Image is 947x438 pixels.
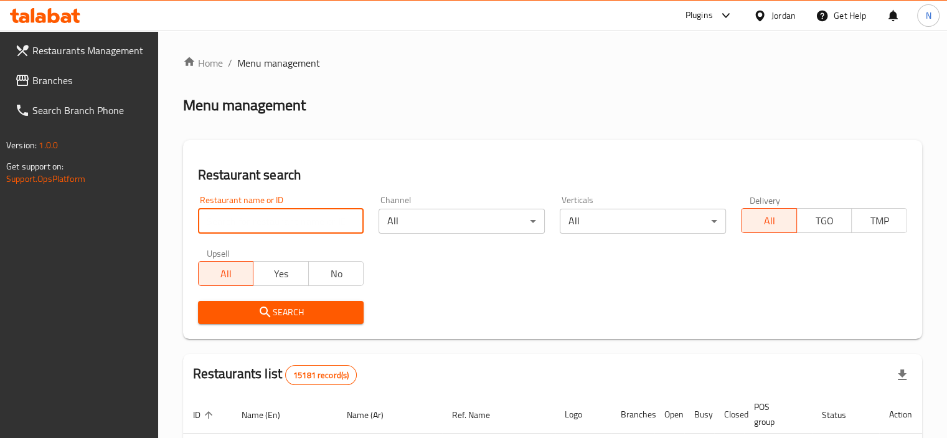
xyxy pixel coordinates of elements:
[5,95,158,125] a: Search Branch Phone
[925,9,931,22] span: N
[39,137,58,153] span: 1.0.0
[802,212,847,230] span: TGO
[308,261,364,286] button: No
[6,137,37,153] span: Version:
[193,364,357,385] h2: Restaurants list
[198,209,364,234] input: Search for restaurant name or ID..
[684,396,714,434] th: Busy
[851,208,907,233] button: TMP
[379,209,545,234] div: All
[6,171,85,187] a: Support.OpsPlatform
[237,55,320,70] span: Menu management
[611,396,654,434] th: Branches
[879,396,922,434] th: Action
[685,8,712,23] div: Plugins
[822,407,862,422] span: Status
[555,396,611,434] th: Logo
[207,249,230,257] label: Upsell
[198,261,254,286] button: All
[857,212,902,230] span: TMP
[32,103,148,118] span: Search Branch Phone
[258,265,304,283] span: Yes
[754,399,797,429] span: POS group
[741,208,797,233] button: All
[183,55,922,70] nav: breadcrumb
[714,396,744,434] th: Closed
[183,55,223,70] a: Home
[32,73,148,88] span: Branches
[198,166,907,184] h2: Restaurant search
[6,158,64,174] span: Get support on:
[5,65,158,95] a: Branches
[347,407,400,422] span: Name (Ar)
[5,36,158,65] a: Restaurants Management
[314,265,359,283] span: No
[796,208,852,233] button: TGO
[32,43,148,58] span: Restaurants Management
[198,301,364,324] button: Search
[560,209,726,234] div: All
[253,261,309,286] button: Yes
[208,305,354,320] span: Search
[228,55,232,70] li: /
[183,95,306,115] h2: Menu management
[771,9,796,22] div: Jordan
[654,396,684,434] th: Open
[750,196,781,204] label: Delivery
[452,407,506,422] span: Ref. Name
[193,407,217,422] span: ID
[747,212,792,230] span: All
[204,265,249,283] span: All
[242,407,296,422] span: Name (En)
[286,369,356,381] span: 15181 record(s)
[285,365,357,385] div: Total records count
[887,360,917,390] div: Export file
